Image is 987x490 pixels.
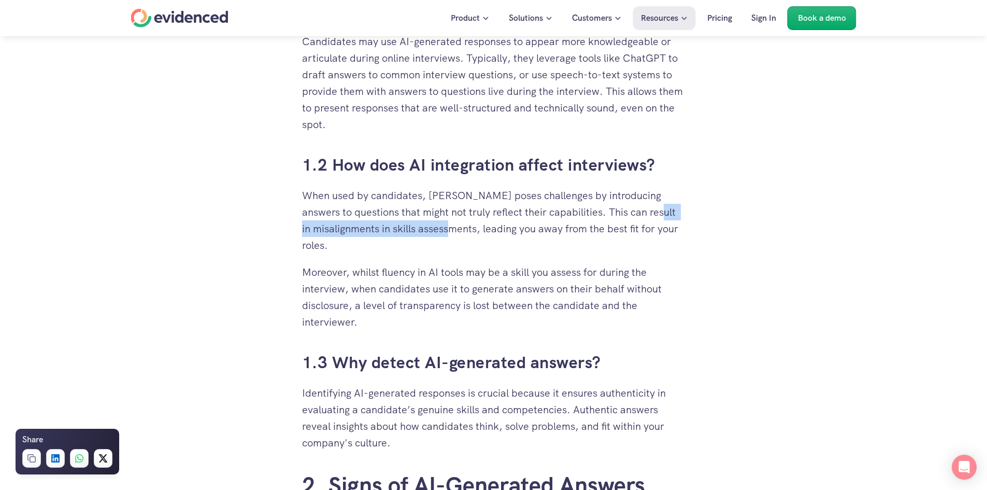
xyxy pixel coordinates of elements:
[572,11,612,25] p: Customers
[509,11,543,25] p: Solutions
[952,455,977,480] div: Open Intercom Messenger
[302,187,685,254] p: When used by candidates, [PERSON_NAME] poses challenges by introducing answers to questions that ...
[451,11,480,25] p: Product
[798,11,846,25] p: Book a demo
[743,6,784,30] a: Sign In
[788,6,856,30] a: Book a demo
[707,11,732,25] p: Pricing
[302,154,655,176] a: 1.2 How does AI integration affect interviews?
[302,264,685,330] p: Moreover, whilst fluency in AI tools may be a skill you assess for during the interview, when can...
[751,11,776,25] p: Sign In
[302,385,685,451] p: Identifying AI-generated responses is crucial because it ensures authenticity in evaluating a can...
[131,9,228,27] a: Home
[302,33,685,133] p: Candidates may use AI-generated responses to appear more knowledgeable or articulate during onlin...
[699,6,740,30] a: Pricing
[302,352,601,373] a: 1.3 Why detect AI-generated answers?
[22,433,43,446] h6: Share
[641,11,678,25] p: Resources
